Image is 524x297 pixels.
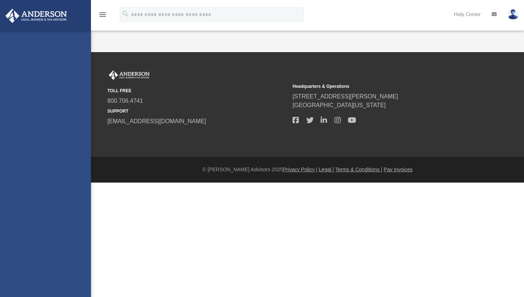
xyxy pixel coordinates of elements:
[91,166,524,173] div: © [PERSON_NAME] Advisors 2025
[508,9,519,20] img: User Pic
[3,9,69,23] img: Anderson Advisors Platinum Portal
[384,167,412,172] a: Pay Invoices
[122,10,130,18] i: search
[107,70,151,80] img: Anderson Advisors Platinum Portal
[293,83,473,90] small: Headquarters & Operations
[293,102,386,108] a: [GEOGRAPHIC_DATA][US_STATE]
[107,98,143,104] a: 800.706.4741
[293,93,398,99] a: [STREET_ADDRESS][PERSON_NAME]
[283,167,318,172] a: Privacy Policy |
[98,14,107,19] a: menu
[336,167,382,172] a: Terms & Conditions |
[107,118,206,124] a: [EMAIL_ADDRESS][DOMAIN_NAME]
[319,167,334,172] a: Legal |
[107,108,287,114] small: SUPPORT
[98,10,107,19] i: menu
[107,87,287,94] small: TOLL FREE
